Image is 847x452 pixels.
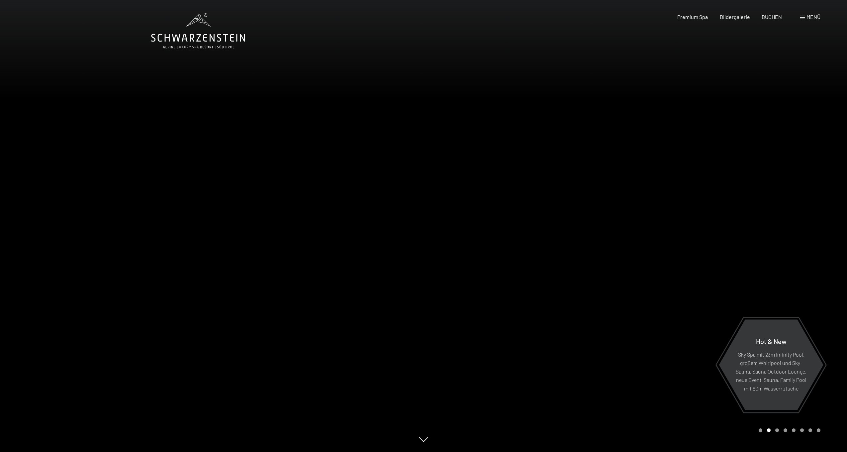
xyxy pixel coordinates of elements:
div: Carousel Page 1 [759,428,762,432]
div: Carousel Page 2 (Current Slide) [767,428,771,432]
a: BUCHEN [762,14,782,20]
div: Carousel Page 6 [800,428,804,432]
div: Carousel Page 5 [792,428,796,432]
span: Hot & New [756,337,787,345]
div: Carousel Page 8 [817,428,820,432]
div: Carousel Page 7 [808,428,812,432]
div: Carousel Pagination [756,428,820,432]
p: Sky Spa mit 23m Infinity Pool, großem Whirlpool und Sky-Sauna, Sauna Outdoor Lounge, neue Event-S... [735,350,807,393]
a: Premium Spa [677,14,708,20]
div: Carousel Page 3 [775,428,779,432]
span: Menü [806,14,820,20]
a: Bildergalerie [720,14,750,20]
div: Carousel Page 4 [784,428,787,432]
a: Hot & New Sky Spa mit 23m Infinity Pool, großem Whirlpool und Sky-Sauna, Sauna Outdoor Lounge, ne... [718,319,824,410]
